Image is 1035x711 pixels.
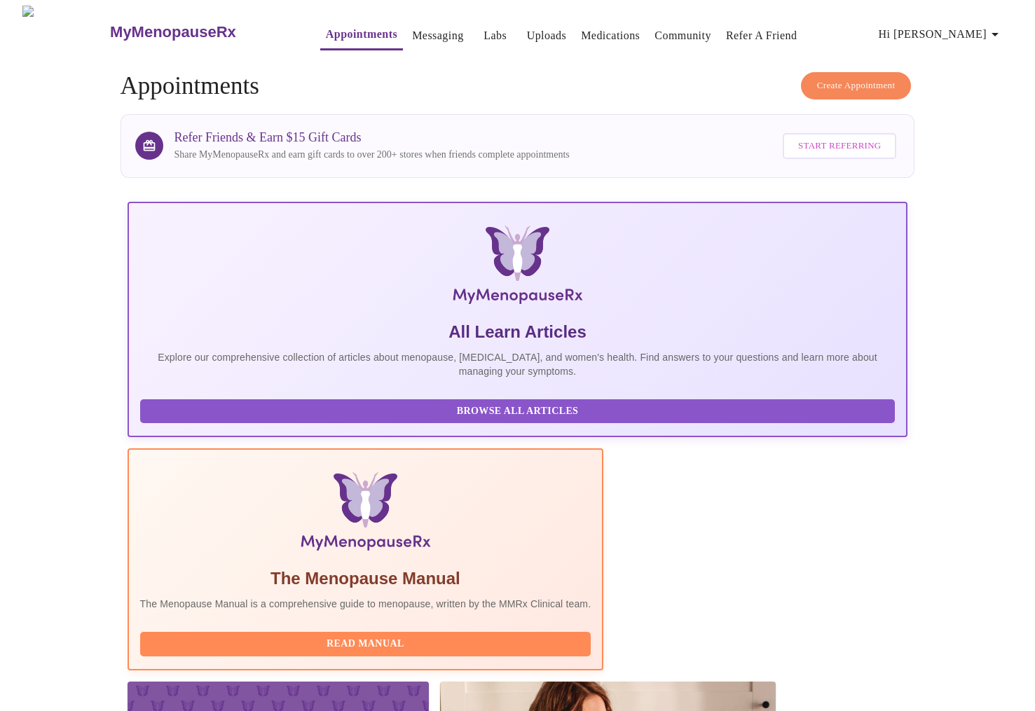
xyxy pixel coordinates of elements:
a: Start Referring [779,126,900,166]
p: Share MyMenopauseRx and earn gift cards to over 200+ stores when friends complete appointments [174,148,570,162]
button: Create Appointment [801,72,912,99]
span: Create Appointment [817,78,896,94]
button: Hi [PERSON_NAME] [873,20,1009,48]
button: Medications [575,22,645,50]
button: Labs [473,22,518,50]
a: Labs [484,26,507,46]
a: Messaging [412,26,463,46]
a: Uploads [527,26,567,46]
span: Start Referring [798,138,881,154]
a: MyMenopauseRx [109,8,292,57]
h5: The Menopause Manual [140,567,591,590]
span: Read Manual [154,635,577,653]
p: Explore our comprehensive collection of articles about menopause, [MEDICAL_DATA], and women's hea... [140,350,896,378]
a: Community [654,26,711,46]
a: Medications [581,26,640,46]
button: Refer a Friend [720,22,803,50]
img: Menopause Manual [212,472,519,556]
h3: Refer Friends & Earn $15 Gift Cards [174,130,570,145]
span: Browse All Articles [154,403,882,420]
span: Hi [PERSON_NAME] [879,25,1003,44]
button: Browse All Articles [140,399,896,424]
button: Community [649,22,717,50]
img: MyMenopauseRx Logo [257,226,778,310]
h3: MyMenopauseRx [110,23,236,41]
a: Browse All Articles [140,404,899,416]
h5: All Learn Articles [140,321,896,343]
a: Refer a Friend [726,26,797,46]
p: The Menopause Manual is a comprehensive guide to menopause, written by the MMRx Clinical team. [140,597,591,611]
button: Read Manual [140,632,591,656]
button: Uploads [521,22,573,50]
h4: Appointments [121,72,915,100]
button: Appointments [320,20,403,50]
a: Read Manual [140,637,595,649]
button: Messaging [406,22,469,50]
button: Start Referring [783,133,896,159]
img: MyMenopauseRx Logo [22,6,109,58]
a: Appointments [326,25,397,44]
